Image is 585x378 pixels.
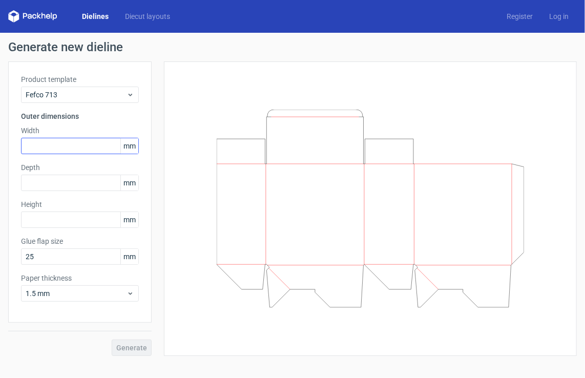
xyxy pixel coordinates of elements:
h3: Outer dimensions [21,111,139,121]
label: Height [21,199,139,209]
span: 1.5 mm [26,288,127,299]
label: Product template [21,74,139,85]
a: Log in [541,11,577,22]
span: Fefco 713 [26,90,127,100]
span: mm [120,249,138,264]
label: Paper thickness [21,273,139,283]
span: mm [120,212,138,227]
a: Register [498,11,541,22]
h1: Generate new dieline [8,41,577,53]
span: mm [120,138,138,154]
label: Width [21,125,139,136]
span: mm [120,175,138,191]
label: Glue flap size [21,236,139,246]
a: Dielines [74,11,117,22]
a: Diecut layouts [117,11,178,22]
label: Depth [21,162,139,173]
